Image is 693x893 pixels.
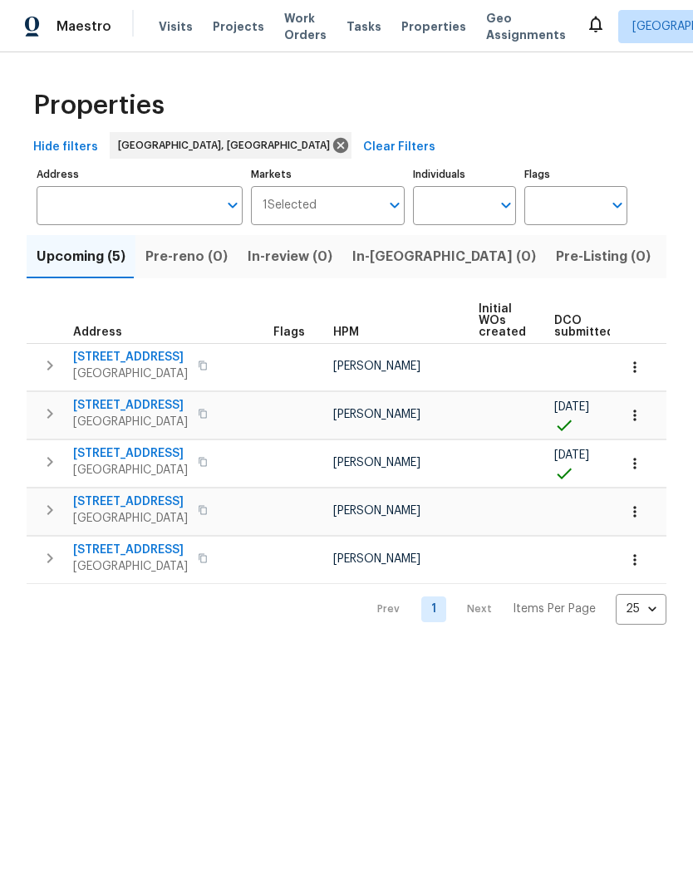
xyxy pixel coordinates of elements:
span: Flags [273,326,305,338]
span: [GEOGRAPHIC_DATA] [73,462,188,478]
span: Tasks [346,21,381,32]
span: [PERSON_NAME] [333,553,420,565]
button: Clear Filters [356,132,442,163]
span: Address [73,326,122,338]
span: Geo Assignments [486,10,566,43]
span: HPM [333,326,359,338]
label: Individuals [413,169,516,179]
span: [PERSON_NAME] [333,457,420,469]
span: [GEOGRAPHIC_DATA] [73,414,188,430]
span: [STREET_ADDRESS] [73,349,188,366]
span: [STREET_ADDRESS] [73,542,188,558]
span: [STREET_ADDRESS] [73,397,188,414]
span: Clear Filters [363,137,435,158]
span: Initial WOs created [479,303,526,338]
span: [STREET_ADDRESS] [73,445,188,462]
span: Properties [401,18,466,35]
div: 25 [616,587,666,630]
span: [DATE] [554,401,589,413]
span: [STREET_ADDRESS] [73,493,188,510]
span: [PERSON_NAME] [333,505,420,517]
button: Open [383,194,406,217]
span: In-[GEOGRAPHIC_DATA] (0) [352,245,536,268]
span: 1 Selected [263,199,317,213]
button: Open [221,194,244,217]
span: Visits [159,18,193,35]
label: Flags [524,169,627,179]
span: Pre-Listing (0) [556,245,651,268]
span: Hide filters [33,137,98,158]
div: [GEOGRAPHIC_DATA], [GEOGRAPHIC_DATA] [110,132,351,159]
span: Upcoming (5) [37,245,125,268]
span: Pre-reno (0) [145,245,228,268]
label: Address [37,169,243,179]
span: In-review (0) [248,245,332,268]
span: DCO submitted [554,315,614,338]
span: Properties [33,97,165,114]
nav: Pagination Navigation [361,594,666,625]
span: [GEOGRAPHIC_DATA], [GEOGRAPHIC_DATA] [118,137,337,154]
label: Markets [251,169,405,179]
span: [GEOGRAPHIC_DATA] [73,510,188,527]
span: Work Orders [284,10,327,43]
a: Goto page 1 [421,596,446,622]
button: Open [606,194,629,217]
span: [PERSON_NAME] [333,409,420,420]
span: [GEOGRAPHIC_DATA] [73,366,188,382]
button: Open [494,194,518,217]
span: [GEOGRAPHIC_DATA] [73,558,188,575]
span: Projects [213,18,264,35]
span: [DATE] [554,449,589,461]
p: Items Per Page [513,601,596,617]
span: [PERSON_NAME] [333,361,420,372]
span: Maestro [57,18,111,35]
button: Hide filters [27,132,105,163]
